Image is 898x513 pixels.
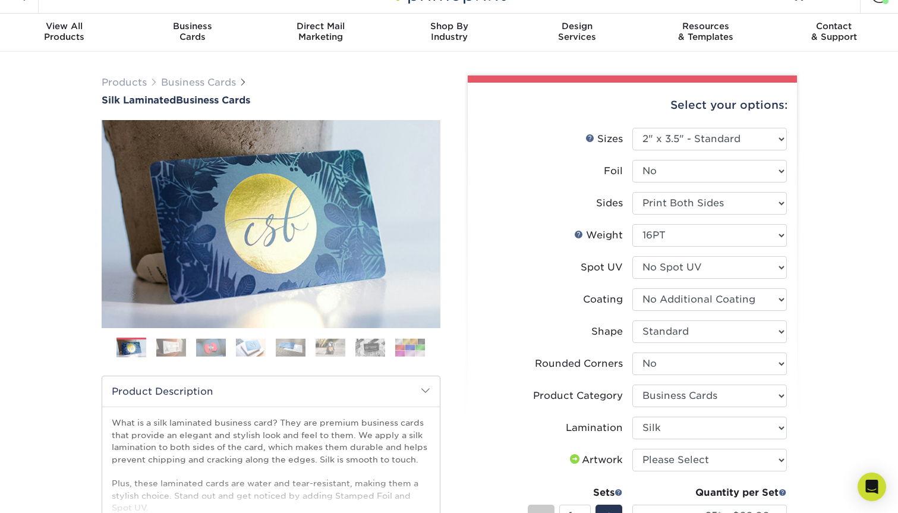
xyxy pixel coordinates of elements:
a: Products [102,77,147,88]
div: Product Category [533,389,623,403]
span: Business [128,21,257,32]
div: Services [513,21,641,42]
div: Rounded Corners [535,357,623,371]
div: Shape [591,325,623,339]
div: Quantity per Set [632,486,787,500]
div: Select your options: [477,83,787,128]
img: Business Cards 07 [355,338,385,357]
img: Business Cards 04 [236,338,266,357]
div: Artwork [568,453,623,467]
a: Direct MailMarketing [257,14,385,52]
div: Open Intercom Messenger [858,473,886,501]
div: Industry [385,21,513,42]
a: DesignServices [513,14,641,52]
span: Contact [770,21,898,32]
h2: Product Description [102,376,440,407]
div: Lamination [566,421,623,435]
div: Foil [604,164,623,178]
a: Shop ByIndustry [385,14,513,52]
a: Resources& Templates [641,14,770,52]
div: Spot UV [581,260,623,275]
div: & Support [770,21,898,42]
img: Business Cards 06 [316,338,345,357]
span: Design [513,21,641,32]
a: Business Cards [161,77,236,88]
span: Direct Mail [257,21,385,32]
a: Contact& Support [770,14,898,52]
img: Business Cards 05 [276,338,305,357]
div: Marketing [257,21,385,42]
img: Business Cards 01 [116,333,146,363]
div: & Templates [641,21,770,42]
h1: Business Cards [102,95,440,106]
div: Sets [528,486,623,500]
span: Silk Laminated [102,95,176,106]
div: Cards [128,21,257,42]
div: Sides [596,196,623,210]
img: Business Cards 08 [395,338,425,357]
img: Business Cards 03 [196,338,226,357]
span: Shop By [385,21,513,32]
div: Sizes [585,132,623,146]
img: Business Cards 02 [156,338,186,357]
img: Silk Laminated 01 [102,55,440,394]
a: BusinessCards [128,14,257,52]
div: Coating [583,292,623,307]
span: Resources [641,21,770,32]
a: Silk LaminatedBusiness Cards [102,95,440,106]
div: Weight [574,228,623,243]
